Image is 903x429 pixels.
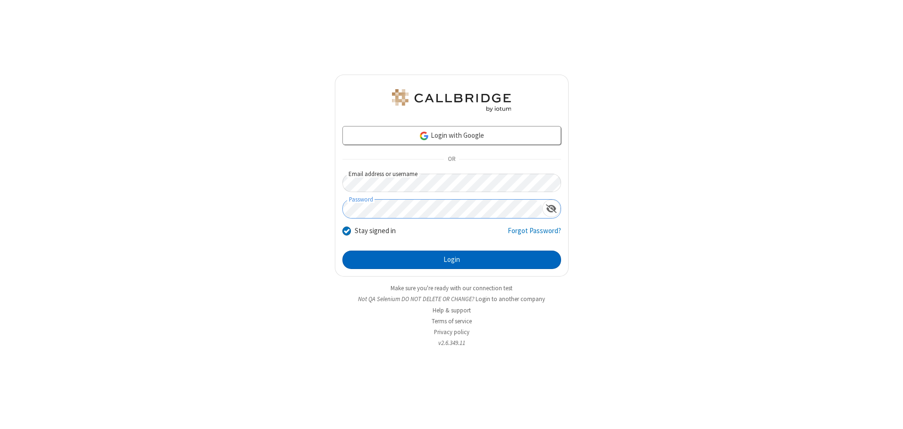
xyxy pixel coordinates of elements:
input: Email address or username [342,174,561,192]
div: Show password [542,200,561,217]
a: Help & support [433,306,471,314]
li: v2.6.349.11 [335,338,569,347]
a: Privacy policy [434,328,469,336]
a: Login with Google [342,126,561,145]
button: Login to another company [476,294,545,303]
li: Not QA Selenium DO NOT DELETE OR CHANGE? [335,294,569,303]
a: Make sure you're ready with our connection test [391,284,512,292]
a: Forgot Password? [508,226,561,244]
span: OR [444,153,459,166]
img: google-icon.png [419,131,429,141]
iframe: Chat [879,404,896,422]
a: Terms of service [432,317,472,325]
button: Login [342,251,561,269]
img: QA Selenium DO NOT DELETE OR CHANGE [390,89,513,112]
input: Password [343,200,542,218]
label: Stay signed in [355,226,396,236]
